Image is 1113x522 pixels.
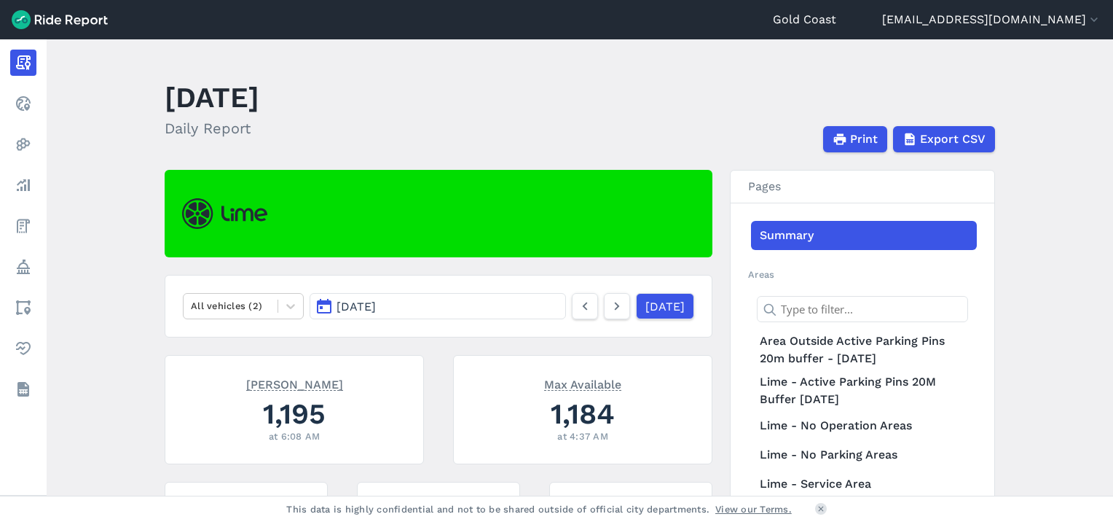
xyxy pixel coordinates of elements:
[773,11,836,28] a: Gold Coast
[715,502,792,516] a: View our Terms.
[544,376,621,391] span: Max Available
[183,429,406,443] div: at 6:08 AM
[165,117,259,139] h2: Daily Report
[823,126,887,152] button: Print
[10,376,36,402] a: Datasets
[751,411,977,440] a: Lime - No Operation Areas
[751,440,977,470] a: Lime - No Parking Areas
[10,50,36,76] a: Report
[10,213,36,239] a: Fees
[751,221,977,250] a: Summary
[751,370,977,411] a: Lime - Active Parking Pins 20M Buffer [DATE]
[210,494,283,509] span: Max Unavailable
[731,171,994,203] h3: Pages
[183,394,406,434] div: 1,195
[748,268,977,281] h2: Areas
[12,10,108,29] img: Ride Report
[751,470,977,499] a: Lime - Service Area
[10,90,36,117] a: Realtime
[10,172,36,198] a: Analyze
[337,300,376,313] span: [DATE]
[10,254,36,280] a: Policy
[165,77,259,117] h1: [DATE]
[471,394,694,434] div: 1,184
[10,131,36,157] a: Heatmaps
[751,330,977,370] a: Area Outside Active Parking Pins 20m buffer - [DATE]
[920,130,986,148] span: Export CSV
[882,11,1101,28] button: [EMAIL_ADDRESS][DOMAIN_NAME]
[471,429,694,443] div: at 4:37 AM
[757,296,968,322] input: Type to filter...
[636,293,694,319] a: [DATE]
[246,376,343,391] span: [PERSON_NAME]
[10,335,36,362] a: Health
[893,126,995,152] button: Export CSV
[182,198,267,229] img: Lime
[310,293,566,319] button: [DATE]
[10,295,36,321] a: Areas
[850,130,878,148] span: Print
